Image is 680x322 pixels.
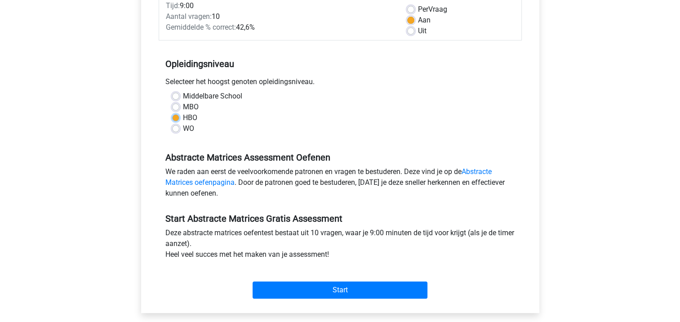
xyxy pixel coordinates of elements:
[166,1,180,10] span: Tijd:
[166,23,236,31] span: Gemiddelde % correct:
[159,166,522,202] div: We raden aan eerst de veelvoorkomende patronen en vragen te bestuderen. Deze vind je op de . Door...
[418,15,431,26] label: Aan
[253,282,427,299] input: Start
[159,11,400,22] div: 10
[159,228,522,264] div: Deze abstracte matrices oefentest bestaat uit 10 vragen, waar je 9:00 minuten de tijd voor krijgt...
[183,102,199,112] label: MBO
[418,26,427,36] label: Uit
[418,5,428,13] span: Per
[165,213,515,224] h5: Start Abstracte Matrices Gratis Assessment
[159,76,522,91] div: Selecteer het hoogst genoten opleidingsniveau.
[165,55,515,73] h5: Opleidingsniveau
[183,123,194,134] label: WO
[183,91,242,102] label: Middelbare School
[418,4,447,15] label: Vraag
[159,22,400,33] div: 42,6%
[165,152,515,163] h5: Abstracte Matrices Assessment Oefenen
[183,112,197,123] label: HBO
[166,12,212,21] span: Aantal vragen:
[159,0,400,11] div: 9:00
